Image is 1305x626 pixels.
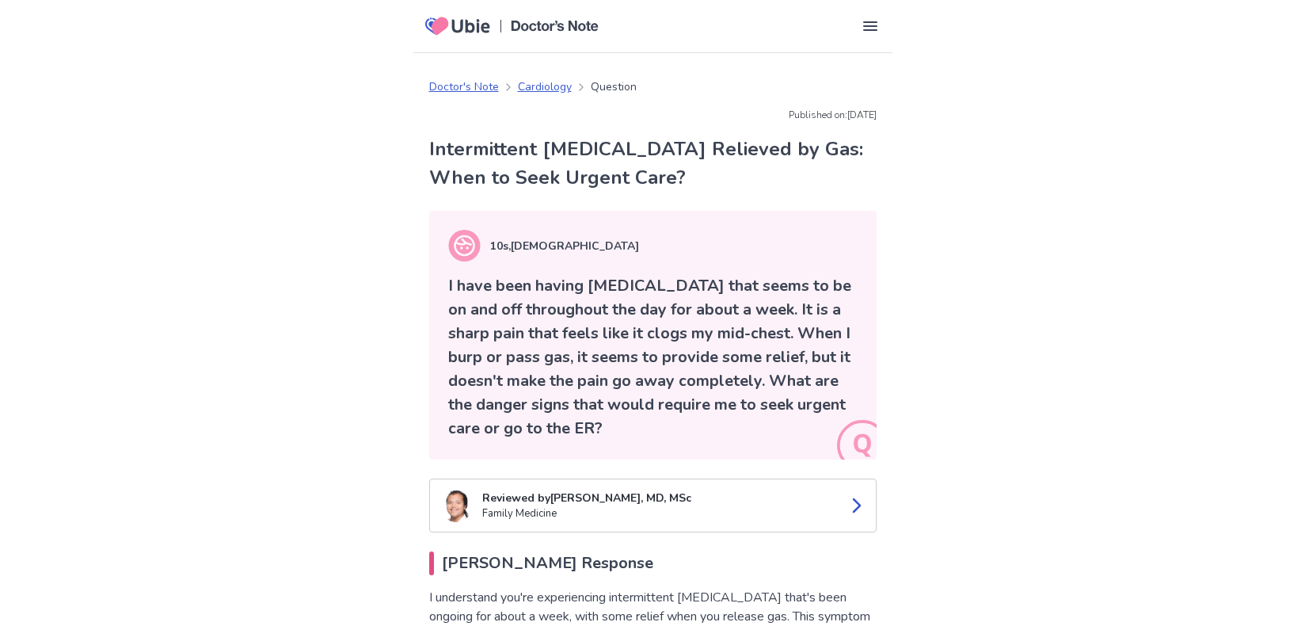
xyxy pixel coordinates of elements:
img: Doctors Note Logo [511,21,599,32]
p: 10s , [DEMOGRAPHIC_DATA] [490,238,639,254]
a: Doctor's Note [429,78,499,95]
h2: [PERSON_NAME] Response [429,552,877,575]
p: Family Medicine [482,506,835,522]
img: Question background [837,420,877,460]
p: I have been having [MEDICAL_DATA] that seems to be on and off throughout the day for about a week... [448,274,858,441]
img: Question background [448,230,481,261]
p: Question [591,78,637,95]
img: Kenji Taylor [439,489,473,522]
p: Published on: [DATE] [429,108,877,122]
p: Reviewed by [PERSON_NAME], MD, MSc [482,490,835,506]
h1: Intermittent [MEDICAL_DATA] Relieved by Gas: When to Seek Urgent Care? [429,135,877,192]
a: Kenji TaylorReviewed by[PERSON_NAME], MD, MScFamily Medicine [429,479,877,532]
nav: breadcrumb [429,78,637,95]
a: Cardiology [518,78,572,95]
